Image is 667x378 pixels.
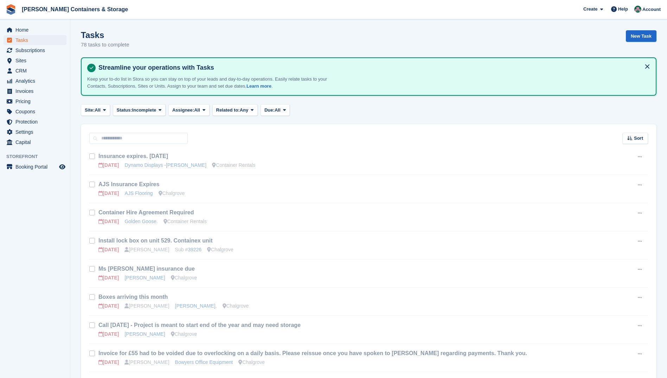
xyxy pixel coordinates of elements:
[15,96,58,106] span: Pricing
[15,56,58,65] span: Sites
[626,30,656,42] a: New Task
[15,76,58,86] span: Analytics
[15,107,58,116] span: Coupons
[58,163,66,171] a: Preview store
[4,162,66,172] a: menu
[583,6,597,13] span: Create
[15,66,58,76] span: CRM
[642,6,661,13] span: Account
[19,4,131,15] a: [PERSON_NAME] Containers & Storage
[4,56,66,65] a: menu
[4,45,66,55] a: menu
[15,25,58,35] span: Home
[15,86,58,96] span: Invoices
[4,76,66,86] a: menu
[4,66,66,76] a: menu
[81,41,129,49] p: 78 tasks to complete
[4,137,66,147] a: menu
[4,96,66,106] a: menu
[87,76,333,89] p: Keep your to-do list in Stora so you can stay on top of your leads and day-to-day operations. Eas...
[15,35,58,45] span: Tasks
[6,4,16,15] img: stora-icon-8386f47178a22dfd0bd8f6a31ec36ba5ce8667c1dd55bd0f319d3a0aa187defe.svg
[634,6,641,13] img: Julia Marcham
[81,30,129,40] h1: Tasks
[15,45,58,55] span: Subscriptions
[4,127,66,137] a: menu
[4,86,66,96] a: menu
[15,162,58,172] span: Booking Portal
[618,6,628,13] span: Help
[4,25,66,35] a: menu
[4,35,66,45] a: menu
[246,83,271,89] a: Learn more
[4,107,66,116] a: menu
[96,64,650,72] h4: Streamline your operations with Tasks
[6,153,70,160] span: Storefront
[15,137,58,147] span: Capital
[4,117,66,127] a: menu
[15,127,58,137] span: Settings
[15,117,58,127] span: Protection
